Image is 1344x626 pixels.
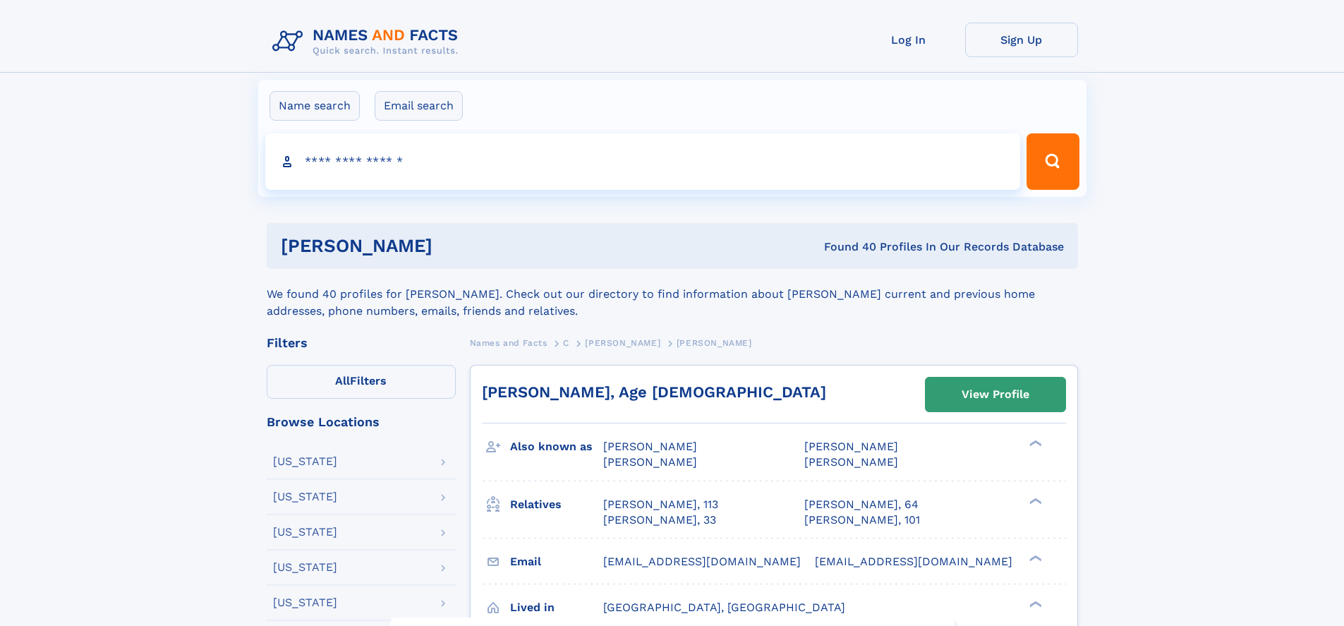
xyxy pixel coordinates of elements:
[375,91,463,121] label: Email search
[603,440,697,453] span: [PERSON_NAME]
[482,383,826,401] a: [PERSON_NAME], Age [DEMOGRAPHIC_DATA]
[815,555,1012,568] span: [EMAIL_ADDRESS][DOMAIN_NAME]
[563,334,569,351] a: C
[267,337,456,349] div: Filters
[1026,439,1043,448] div: ❯
[962,378,1029,411] div: View Profile
[510,550,603,574] h3: Email
[563,338,569,348] span: C
[628,239,1064,255] div: Found 40 Profiles In Our Records Database
[267,365,456,399] label: Filters
[804,512,920,528] a: [PERSON_NAME], 101
[273,597,337,608] div: [US_STATE]
[585,338,660,348] span: [PERSON_NAME]
[265,133,1021,190] input: search input
[1026,599,1043,608] div: ❯
[1026,496,1043,505] div: ❯
[603,512,716,528] a: [PERSON_NAME], 33
[585,334,660,351] a: [PERSON_NAME]
[603,555,801,568] span: [EMAIL_ADDRESS][DOMAIN_NAME]
[603,601,845,614] span: [GEOGRAPHIC_DATA], [GEOGRAPHIC_DATA]
[677,338,752,348] span: [PERSON_NAME]
[267,416,456,428] div: Browse Locations
[510,435,603,459] h3: Also known as
[926,378,1065,411] a: View Profile
[804,497,919,512] a: [PERSON_NAME], 64
[470,334,547,351] a: Names and Facts
[273,456,337,467] div: [US_STATE]
[804,455,898,469] span: [PERSON_NAME]
[273,491,337,502] div: [US_STATE]
[273,526,337,538] div: [US_STATE]
[1027,133,1079,190] button: Search Button
[270,91,360,121] label: Name search
[603,455,697,469] span: [PERSON_NAME]
[510,596,603,620] h3: Lived in
[510,493,603,517] h3: Relatives
[804,440,898,453] span: [PERSON_NAME]
[335,374,350,387] span: All
[273,562,337,573] div: [US_STATE]
[281,237,629,255] h1: [PERSON_NAME]
[267,23,470,61] img: Logo Names and Facts
[965,23,1078,57] a: Sign Up
[603,497,718,512] a: [PERSON_NAME], 113
[1026,553,1043,562] div: ❯
[852,23,965,57] a: Log In
[267,269,1078,320] div: We found 40 profiles for [PERSON_NAME]. Check out our directory to find information about [PERSON...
